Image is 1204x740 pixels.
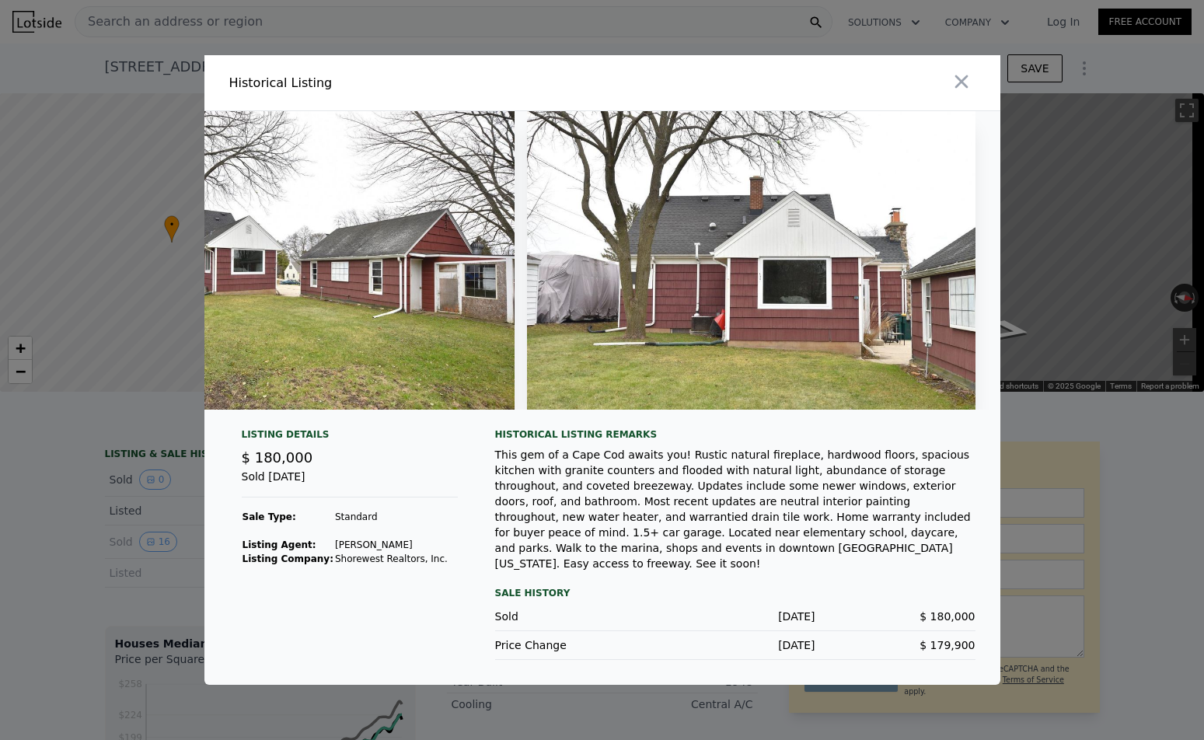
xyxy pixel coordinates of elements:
[242,449,313,466] span: $ 180,000
[495,609,655,624] div: Sold
[242,469,458,497] div: Sold [DATE]
[495,447,975,571] div: This gem of a Cape Cod awaits you! Rustic natural fireplace, hardwood floors, spacious kitchen wi...
[243,539,316,550] strong: Listing Agent:
[495,637,655,653] div: Price Change
[242,428,458,447] div: Listing Details
[229,74,596,92] div: Historical Listing
[495,584,975,602] div: Sale History
[334,538,448,552] td: [PERSON_NAME]
[920,610,975,623] span: $ 180,000
[655,609,815,624] div: [DATE]
[527,111,975,410] img: Property Img
[334,552,448,566] td: Shorewest Realtors, Inc.
[920,639,975,651] span: $ 179,900
[243,511,296,522] strong: Sale Type:
[495,428,975,441] div: Historical Listing remarks
[334,510,448,524] td: Standard
[66,111,515,410] img: Property Img
[243,553,333,564] strong: Listing Company:
[655,637,815,653] div: [DATE]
